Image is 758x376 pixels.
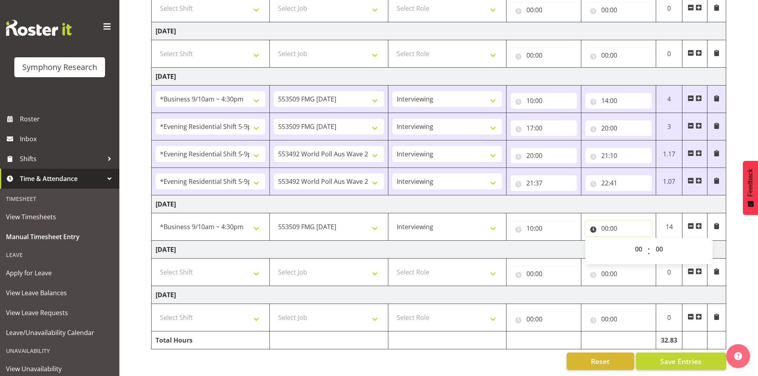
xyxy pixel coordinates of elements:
span: Shifts [20,153,103,165]
input: Click to select... [511,311,577,327]
input: Click to select... [585,93,652,109]
span: Reset [591,356,610,366]
td: [DATE] [152,22,726,40]
a: View Leave Balances [2,283,117,303]
a: Leave/Unavailability Calendar [2,323,117,343]
input: Click to select... [511,175,577,191]
td: 0 [656,304,682,331]
input: Click to select... [585,266,652,282]
td: [DATE] [152,286,726,304]
td: 1.07 [656,168,682,195]
input: Click to select... [511,220,577,236]
input: Click to select... [585,120,652,136]
td: Total Hours [152,331,270,349]
button: Reset [567,353,634,370]
td: 32.83 [656,331,682,349]
button: Feedback - Show survey [743,161,758,215]
span: Manual Timesheet Entry [6,231,113,243]
td: 14 [656,213,682,241]
button: Save Entries [636,353,726,370]
span: Time & Attendance [20,173,103,185]
div: Symphony Research [22,61,97,73]
span: View Leave Requests [6,307,113,319]
input: Click to select... [585,175,652,191]
input: Click to select... [585,47,652,63]
img: help-xxl-2.png [734,352,742,360]
a: Manual Timesheet Entry [2,227,117,247]
div: Unavailability [2,343,117,359]
input: Click to select... [585,220,652,236]
td: [DATE] [152,68,726,86]
span: Apply for Leave [6,267,113,279]
input: Click to select... [511,148,577,164]
img: Rosterit website logo [6,20,72,36]
td: 3 [656,113,682,140]
input: Click to select... [511,47,577,63]
a: Apply for Leave [2,263,117,283]
input: Click to select... [511,266,577,282]
td: 0 [656,259,682,286]
span: Inbox [20,133,115,145]
span: Save Entries [660,356,701,366]
td: 0 [656,40,682,68]
span: View Timesheets [6,211,113,223]
td: 4 [656,86,682,113]
input: Click to select... [585,311,652,327]
span: View Unavailability [6,363,113,375]
td: [DATE] [152,195,726,213]
td: [DATE] [152,241,726,259]
span: : [647,241,650,261]
span: View Leave Balances [6,287,113,299]
div: Leave [2,247,117,263]
input: Click to select... [511,2,577,18]
a: View Leave Requests [2,303,117,323]
span: Feedback [747,169,754,197]
span: Leave/Unavailability Calendar [6,327,113,339]
td: 1.17 [656,140,682,168]
input: Click to select... [585,148,652,164]
div: Timesheet [2,191,117,207]
input: Click to select... [511,93,577,109]
input: Click to select... [585,2,652,18]
input: Click to select... [511,120,577,136]
a: View Timesheets [2,207,117,227]
span: Roster [20,113,115,125]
